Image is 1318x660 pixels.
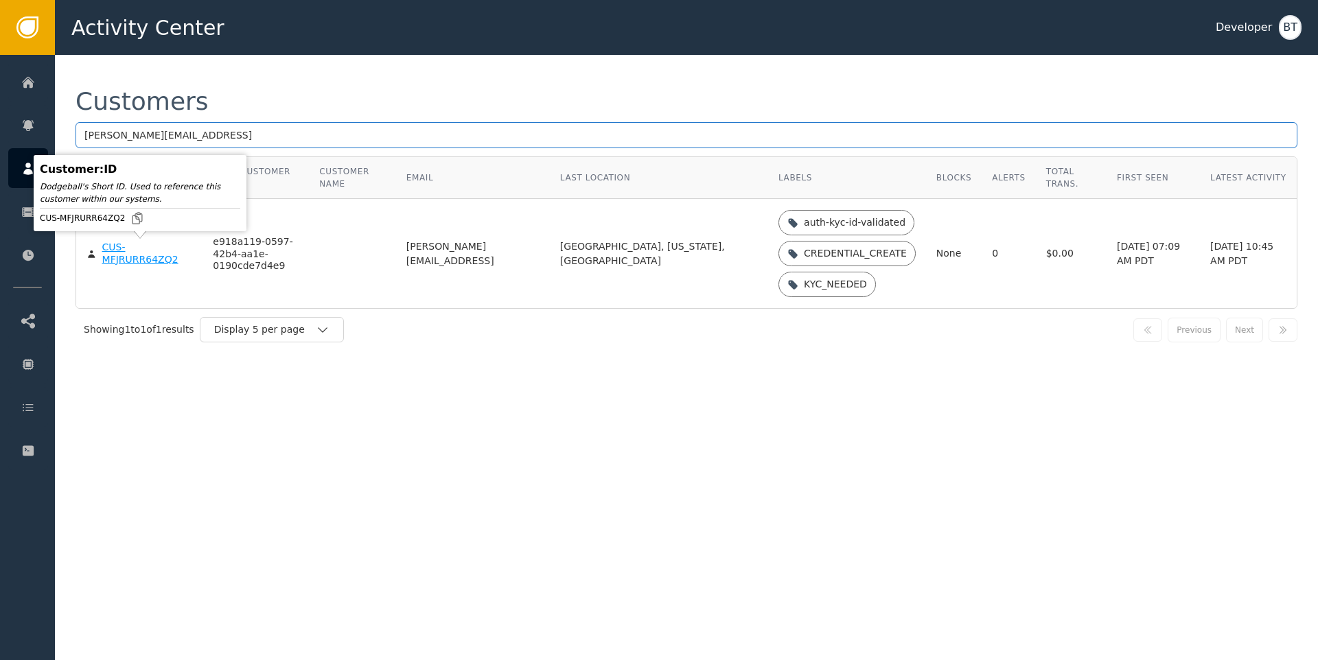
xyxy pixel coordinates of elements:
[992,172,1026,184] div: Alerts
[213,165,299,190] div: Your Customer ID
[1036,199,1107,308] td: $0.00
[76,122,1297,148] input: Search by name, email, or ID
[1210,172,1286,184] div: Latest Activity
[396,199,550,308] td: [PERSON_NAME][EMAIL_ADDRESS]
[804,277,867,292] div: KYC_NEEDED
[1107,199,1200,308] td: [DATE] 07:09 AM PDT
[213,236,299,272] div: e918a119-0597-42b4-aa1e-0190cde7d4e9
[982,199,1036,308] td: 0
[40,161,240,178] div: Customer : ID
[1279,15,1302,40] button: BT
[200,317,344,342] button: Display 5 per page
[102,241,193,266] div: CUS-MFJRURR64ZQ2
[319,165,386,190] div: Customer Name
[84,322,194,337] div: Showing 1 to 1 of 1 results
[936,246,971,261] div: None
[804,215,905,230] div: auth-kyc-id-validated
[1117,172,1190,184] div: First Seen
[40,211,240,225] div: CUS-MFJRURR64ZQ2
[550,199,768,308] td: [GEOGRAPHIC_DATA], [US_STATE], [GEOGRAPHIC_DATA]
[1046,165,1096,190] div: Total Trans.
[40,180,240,205] div: Dodgeball's Short ID. Used to reference this customer within our systems.
[804,246,907,261] div: CREDENTIAL_CREATE
[214,322,316,337] div: Display 5 per page
[1200,199,1297,308] td: [DATE] 10:45 AM PDT
[76,89,209,114] div: Customers
[406,172,540,184] div: Email
[71,12,224,43] span: Activity Center
[1216,19,1272,36] div: Developer
[778,172,916,184] div: Labels
[560,172,758,184] div: Last Location
[936,172,971,184] div: Blocks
